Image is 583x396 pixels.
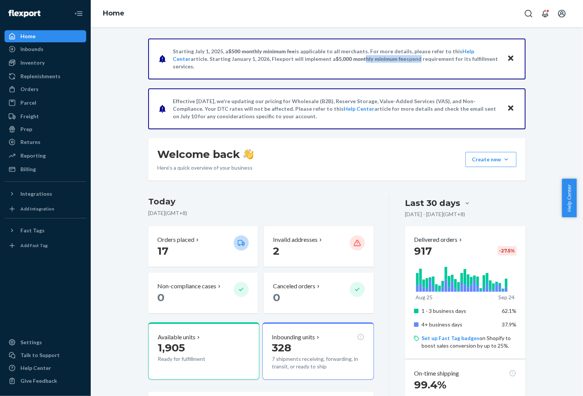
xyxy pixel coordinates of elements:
[498,246,516,255] div: -27.5 %
[506,53,516,64] button: Close
[20,73,60,80] div: Replenishments
[344,105,374,112] a: Help Center
[336,56,406,62] span: $5,000 monthly minimum fee
[228,48,295,54] span: $500 monthly minimum fee
[158,355,228,363] p: Ready for fulfillment
[554,6,569,21] button: Open account menu
[5,203,86,215] a: Add Integration
[498,294,515,301] p: Sep 24
[5,70,86,82] a: Replenishments
[414,378,447,391] span: 99.4%
[414,369,459,378] p: On-time shipping
[20,32,36,40] div: Home
[20,377,57,385] div: Give Feedback
[264,226,374,267] button: Invalid addresses 2
[157,164,254,172] p: Here’s a quick overview of your business
[405,210,465,218] p: [DATE] - [DATE] ( GMT+8 )
[243,149,254,159] img: hand-wave emoji
[20,59,45,67] div: Inventory
[158,333,195,342] p: Available units
[465,152,516,167] button: Create new
[148,226,258,267] button: Orders placed 17
[264,273,374,313] button: Canceled orders 0
[5,97,86,109] a: Parcel
[5,43,86,55] a: Inbounds
[157,147,254,161] h1: Welcome back
[5,123,86,135] a: Prep
[157,235,194,244] p: Orders placed
[5,362,86,374] a: Help Center
[405,197,460,209] div: Last 30 days
[5,30,86,42] a: Home
[272,355,364,370] p: 7 shipments receiving, forwarding, in transit, or ready to ship
[157,291,164,304] span: 0
[173,48,500,70] p: Starting July 1, 2025, a is applicable to all merchants. For more details, please refer to this a...
[173,97,500,120] p: Effective [DATE], we're updating our pricing for Wholesale (B2B), Reserve Storage, Value-Added Se...
[20,125,32,133] div: Prep
[20,45,43,53] div: Inbounds
[5,110,86,122] a: Freight
[273,244,279,257] span: 2
[273,291,280,304] span: 0
[20,242,48,249] div: Add Fast Tag
[5,349,86,361] a: Talk to Support
[5,224,86,237] button: Fast Tags
[20,166,36,173] div: Billing
[502,308,516,314] span: 62.1%
[273,235,318,244] p: Invalid addresses
[157,282,216,291] p: Non-compliance cases
[5,240,86,252] a: Add Fast Tag
[20,138,40,146] div: Returns
[20,206,54,212] div: Add Integration
[148,322,259,380] button: Available units1,905Ready for fulfillment
[20,351,60,359] div: Talk to Support
[103,9,124,17] a: Home
[20,339,42,346] div: Settings
[273,282,315,291] p: Canceled orders
[71,6,86,21] button: Close Navigation
[5,375,86,387] button: Give Feedback
[20,152,46,159] div: Reporting
[416,294,433,301] p: Aug 25
[5,188,86,200] button: Integrations
[521,6,536,21] button: Open Search Box
[562,179,577,217] button: Help Center
[148,209,374,217] p: [DATE] ( GMT+8 )
[506,103,516,114] button: Close
[414,244,432,257] span: 917
[5,83,86,95] a: Orders
[272,333,315,342] p: Inbounding units
[5,57,86,69] a: Inventory
[5,136,86,148] a: Returns
[538,6,553,21] button: Open notifications
[20,99,36,107] div: Parcel
[422,335,479,341] a: Set up Fast Tag badges
[422,307,496,315] p: 1 - 3 business days
[20,364,51,372] div: Help Center
[20,85,39,93] div: Orders
[502,321,516,328] span: 37.9%
[5,150,86,162] a: Reporting
[157,244,168,257] span: 17
[422,321,496,328] p: 4+ business days
[272,341,291,354] span: 328
[5,163,86,175] a: Billing
[5,336,86,348] a: Settings
[8,10,40,17] img: Flexport logo
[262,322,374,380] button: Inbounding units3287 shipments receiving, forwarding, in transit, or ready to ship
[20,227,45,234] div: Fast Tags
[97,3,130,25] ol: breadcrumbs
[20,190,52,198] div: Integrations
[148,273,258,313] button: Non-compliance cases 0
[158,341,185,354] span: 1,905
[148,196,374,208] h3: Today
[422,334,516,350] p: on Shopify to boost sales conversion by up to 25%.
[20,113,39,120] div: Freight
[414,235,464,244] button: Delivered orders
